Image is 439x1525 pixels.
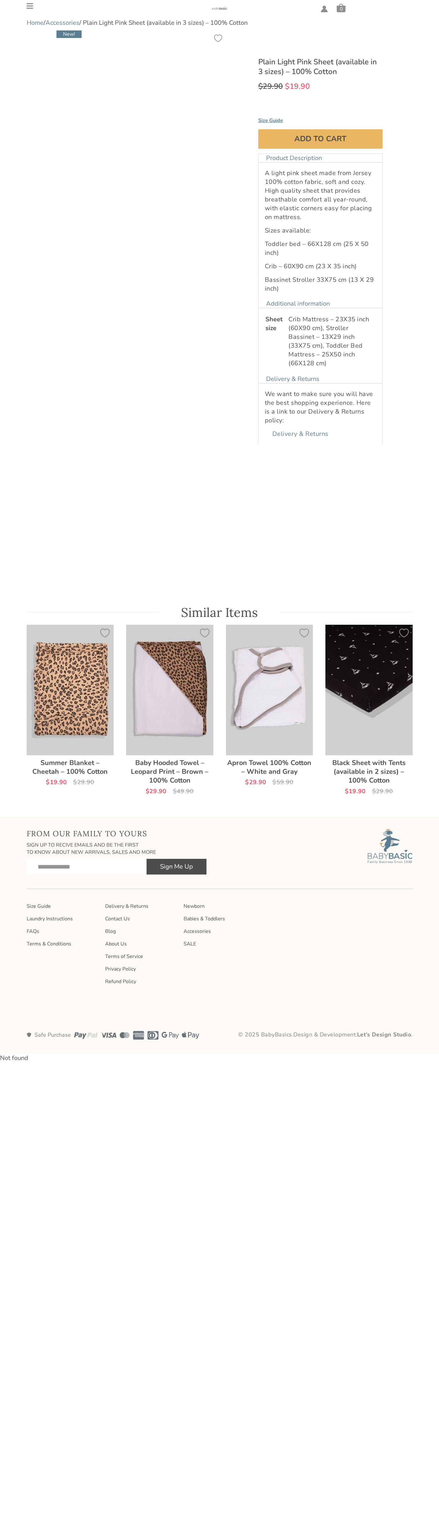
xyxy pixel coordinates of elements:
a: Terms & Conditions [27,941,99,947]
span: $ [173,787,177,795]
bdi: 19.90 [46,778,67,786]
span: $ [258,81,263,91]
bdi: 29.90 [258,81,283,91]
span: $ [372,787,376,795]
h3: Sign Up to recive emails and be the first to know about new arrivals, sales and more [27,842,207,856]
a: Babies & Toddlers [184,916,256,922]
a: Terms of Service [105,953,177,960]
p: Toddler bed – 66X128 cm (25 X 50 inch) [265,240,376,257]
bdi: 29.90 [146,787,167,795]
a: Contact Us [105,916,177,922]
h2: Apron Towel 100% Cotton – White and Gray [226,755,313,776]
bdi: 59.90 [272,778,293,786]
a: Accessories [184,928,256,934]
span: 0 [337,6,345,12]
h2: Summer Blanket – Cheetah – 100% Cotton [27,755,114,776]
a: Home [27,19,44,27]
h2: Baby Hooded Towel – Leopard Print – Brown – 100% Cotton [126,755,213,785]
a: Accessories [46,19,79,27]
nav: Breadcrumb [27,19,413,27]
a: Apron Towel 100% Cotton – White and Gray [226,625,313,785]
span: $ [146,787,149,795]
bdi: 49.90 [173,787,194,795]
bdi: 29.90 [73,778,94,786]
span: $ [46,778,50,786]
h1: Plain Light Pink Sheet (available in 3 sizes) – 100% Cotton [258,57,383,77]
img: Summer Blanket - Cheetah - 100% Cotton [27,625,114,755]
img: Apron Towel 100% Cotton - White and Gray [226,625,313,755]
p: Sizes available: [265,226,376,235]
a: SALE [184,941,256,947]
a: Product Description [259,149,329,167]
h2: From Our Family To Yours [27,829,207,838]
span: $ [73,778,77,786]
span: My Account [321,6,328,14]
a: Newborn [184,903,256,909]
img: Black Sheet with Tents (available in 2 sizes) - 100% Cotton [325,625,413,755]
a: Laundry Instructions [27,916,99,922]
p: © 2025 BabyBasics. Design & Development: . [223,1031,413,1039]
span: Sign Me Up [160,859,193,875]
span: $ [245,778,249,786]
p: A light pink sheet made from Jersey 100% cotton fabric, soft and cozy. High quality sheet that pr... [265,169,376,222]
a: Blog [105,928,177,934]
button: Add to cart [258,129,383,149]
a: Baby Hooded Towel – Leopard Print – Brown – 100% Cotton [126,625,213,794]
a: Privacy Policy [105,966,177,972]
span: Similar Items [181,605,258,620]
span: New! [56,30,82,38]
h2: Black Sheet with Tents (available in 2 sizes) – 100% Cotton [325,755,413,785]
a: About Us [105,941,177,947]
bdi: 29.90 [245,778,266,786]
span: $ [345,787,349,795]
a: Cart0 [337,3,345,12]
a: Delivery & Returns [259,370,327,388]
h3: Safe Purchase [35,1032,71,1038]
p: Crib – 60X90 cm (23 X 35 inch) [265,262,376,271]
img: Baby Hooded Towel – Leopard Print - Brown - 100% Cotton [126,625,213,755]
a: Delivery & Returns [105,903,177,909]
bdi: 29.90 [372,787,393,795]
a: Black Sheet with Tents (available in 2 sizes) – 100% Cotton [325,625,413,794]
span: $ [285,81,290,91]
bdi: 19.90 [345,787,366,795]
span: Size Guide [258,117,283,124]
a: FAQs [27,928,99,934]
span: $ [272,778,276,786]
th: Sheet size [265,315,285,368]
p: Crib Mattress – 23X35 inch (60X90 cm), Stroller Bassinet – 13X29 inch (33X75 cm), Toddler Bed Mat... [288,315,375,368]
a: Delivery & Returns [265,425,336,443]
a: My Account [321,6,328,12]
img: Plain Light Pink Sheet (available in 3 sizes) - 100% Cotton [212,7,227,10]
a: Summer Blanket – Cheetah – 100% Cotton [27,625,114,785]
button: Sign Me Up [147,859,206,875]
a: Let’s Design Studio [357,1031,411,1038]
p: We want to make sure you will have the best shopping experience. Here is a link to our Delivery &... [265,390,376,425]
a: Size Guide [27,903,99,909]
bdi: 19.90 [285,81,310,91]
p: Bassinet Stroller 33X75 cm (13 X 29 inch) [265,276,376,293]
a: Additional information [259,294,337,313]
a: Refund Policy [105,978,177,985]
span: Cart [337,3,345,12]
